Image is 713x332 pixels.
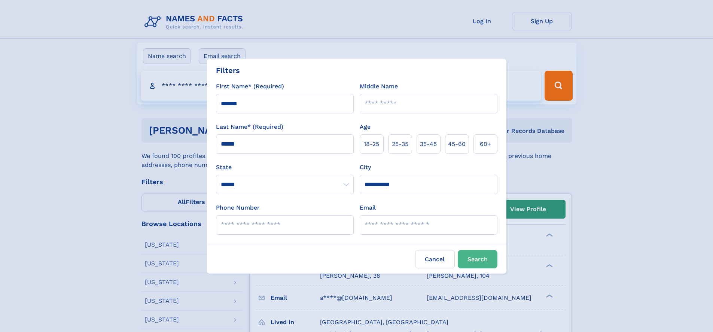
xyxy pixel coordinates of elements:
[216,65,240,76] div: Filters
[458,250,497,268] button: Search
[364,140,379,149] span: 18‑25
[415,250,455,268] label: Cancel
[392,140,408,149] span: 25‑35
[360,163,371,172] label: City
[360,122,371,131] label: Age
[360,203,376,212] label: Email
[216,203,260,212] label: Phone Number
[480,140,491,149] span: 60+
[216,122,283,131] label: Last Name* (Required)
[360,82,398,91] label: Middle Name
[420,140,437,149] span: 35‑45
[216,82,284,91] label: First Name* (Required)
[216,163,354,172] label: State
[448,140,466,149] span: 45‑60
